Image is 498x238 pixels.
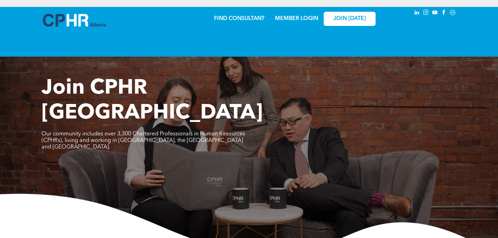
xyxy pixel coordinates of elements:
[422,9,430,18] a: instagram
[43,14,106,27] img: A blue and white logo for cp alberta
[449,9,456,18] a: Social network
[214,16,265,21] a: FIND CONSULTANT
[413,9,421,18] a: linkedin
[440,9,448,18] a: facebook
[324,12,376,26] a: JOIN [DATE]
[275,16,318,21] a: MEMBER LOGIN
[333,16,366,22] span: JOIN [DATE]
[41,131,245,150] span: Our community includes over 3,300 Chartered Professionals in Human Resources (CPHRs), living and ...
[431,9,439,18] a: youtube
[41,78,263,124] span: Join CPHR [GEOGRAPHIC_DATA]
